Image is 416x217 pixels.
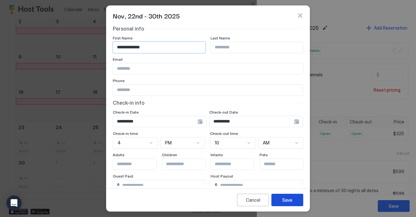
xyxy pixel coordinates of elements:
span: Guest Paid [113,174,133,178]
span: AM [263,140,269,146]
span: Check-in Date [113,110,139,115]
button: Save [271,194,303,206]
span: 10 [215,140,219,146]
span: Last Name [211,36,230,40]
input: Input Field [211,42,303,53]
span: Check-out Date [209,110,238,115]
div: Save [282,197,292,203]
span: Children [162,152,177,157]
input: Input Field [210,116,294,127]
span: Pets [260,152,268,157]
div: Open Intercom Messenger [6,195,22,211]
input: Input Field [211,159,263,170]
span: First Name [113,36,133,40]
span: 4 [118,140,121,146]
span: Host Payout [211,174,233,178]
span: Check-in info [113,100,145,106]
span: Nov, 22nd - 30th 2025 [113,11,180,20]
span: Check-in time [113,131,138,136]
span: Adults [113,152,125,157]
span: Check-out time [210,131,238,136]
input: Input Field [218,180,303,191]
button: Cancel [237,194,269,206]
input: Input Field [162,159,214,170]
input: Input Field [113,85,303,95]
input: Input Field [113,116,197,127]
div: Cancel [246,197,260,203]
span: $ [215,183,218,188]
span: PM [165,140,172,146]
input: Input Field [260,159,312,170]
input: Input Field [113,63,303,74]
input: Input Field [113,159,165,170]
input: Input Field [113,42,205,53]
span: Infants [211,152,223,157]
span: Personal info [113,25,144,32]
span: Email [113,57,123,62]
span: Phone [113,78,125,83]
span: $ [117,183,120,188]
input: Input Field [120,180,205,191]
